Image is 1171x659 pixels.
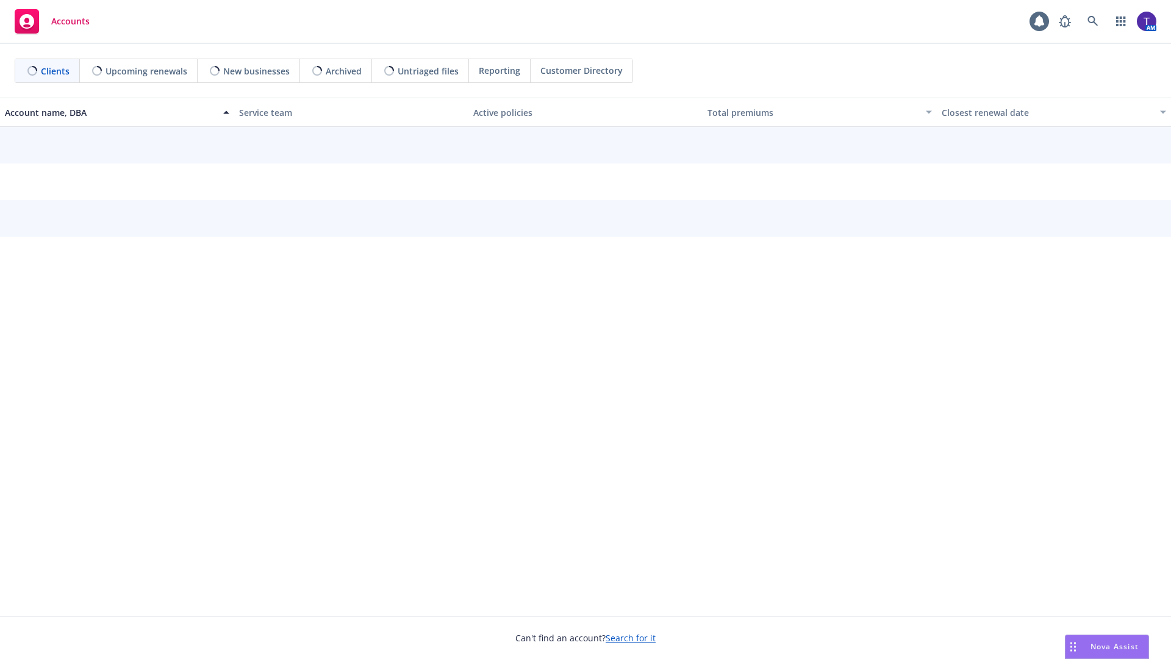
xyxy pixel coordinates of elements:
span: Untriaged files [398,65,459,77]
button: Nova Assist [1065,635,1149,659]
span: Upcoming renewals [106,65,187,77]
a: Switch app [1109,9,1133,34]
span: Nova Assist [1090,641,1139,652]
a: Search [1081,9,1105,34]
button: Total premiums [703,98,937,127]
span: Reporting [479,64,520,77]
div: Service team [239,106,464,119]
img: photo [1137,12,1156,31]
span: Archived [326,65,362,77]
span: New businesses [223,65,290,77]
button: Active policies [468,98,703,127]
div: Active policies [473,106,698,119]
div: Closest renewal date [942,106,1153,119]
span: Can't find an account? [515,632,656,644]
span: Customer Directory [540,64,623,77]
div: Account name, DBA [5,106,216,119]
span: Accounts [51,16,90,26]
a: Accounts [10,4,95,38]
a: Report a Bug [1053,9,1077,34]
button: Service team [234,98,468,127]
div: Total premiums [707,106,919,119]
button: Closest renewal date [937,98,1171,127]
div: Drag to move [1065,635,1081,658]
a: Search for it [606,632,656,644]
span: Clients [41,65,70,77]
